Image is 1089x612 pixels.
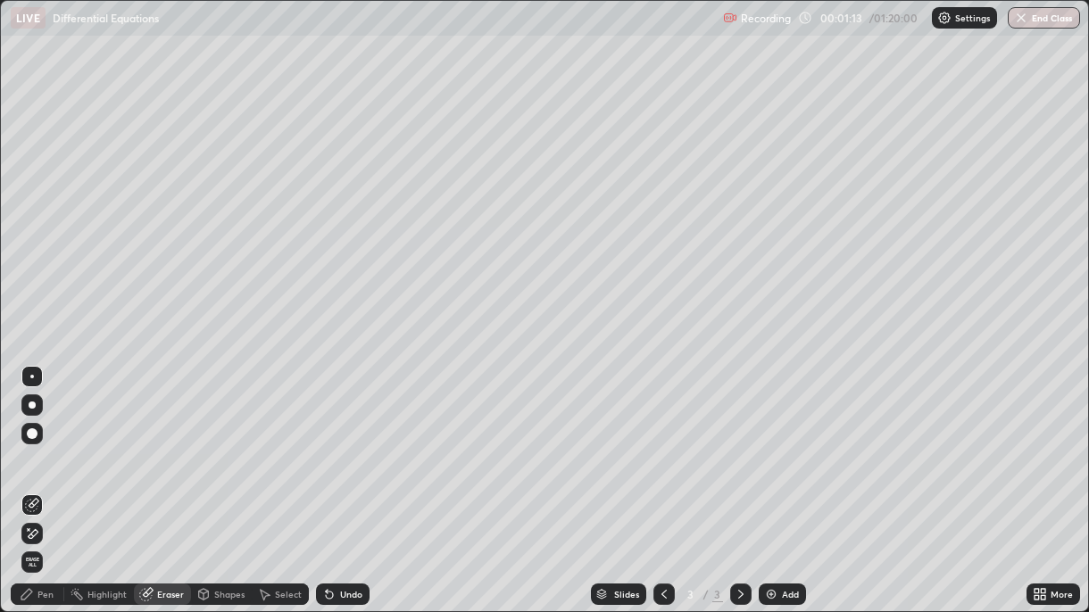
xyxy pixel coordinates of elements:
span: Erase all [22,557,42,567]
img: add-slide-button [764,587,778,601]
img: recording.375f2c34.svg [723,11,737,25]
button: End Class [1008,7,1080,29]
div: Select [275,590,302,599]
p: Recording [741,12,791,25]
div: Undo [340,590,362,599]
div: More [1051,590,1073,599]
div: Eraser [157,590,184,599]
div: / [703,589,709,600]
p: Settings [955,13,990,22]
p: LIVE [16,11,40,25]
img: class-settings-icons [937,11,952,25]
p: Differential Equations [53,11,159,25]
div: 3 [682,589,700,600]
div: Pen [37,590,54,599]
img: end-class-cross [1014,11,1028,25]
div: 3 [712,586,723,602]
div: Shapes [214,590,245,599]
div: Slides [614,590,639,599]
div: Add [782,590,799,599]
div: Highlight [87,590,127,599]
